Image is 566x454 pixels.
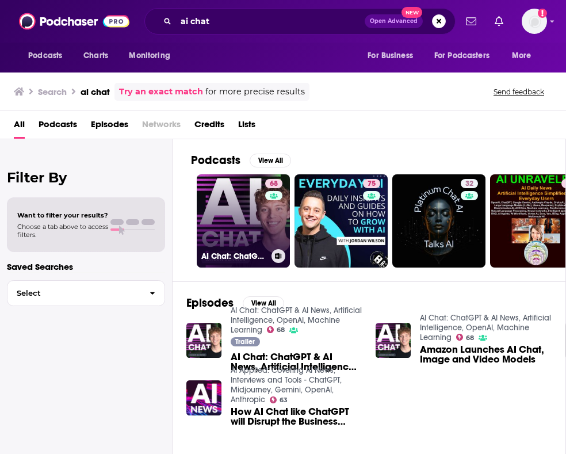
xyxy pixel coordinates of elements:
span: 75 [368,178,376,190]
a: Show notifications dropdown [490,12,508,31]
span: Monitoring [129,48,170,64]
span: Choose a tab above to access filters. [17,223,108,239]
img: Amazon Launches AI Chat, Image and Video Models [376,323,411,358]
a: 68 [267,326,285,333]
h2: Filter By [7,169,165,186]
a: 32 [392,174,485,268]
button: open menu [360,45,427,67]
img: How AI Chat like ChatGPT will Disrupt the Business World [186,380,221,415]
img: User Profile [522,9,547,34]
button: open menu [427,45,506,67]
span: 68 [270,178,278,190]
button: open menu [121,45,185,67]
span: Trailer [235,338,255,345]
a: Charts [76,45,115,67]
span: Logged in as Isabellaoidem [522,9,547,34]
span: For Business [368,48,413,64]
a: All [14,115,25,139]
img: Podchaser - Follow, Share and Rate Podcasts [19,10,129,32]
a: Podcasts [39,115,77,139]
h3: AI Chat: ChatGPT & AI News, Artificial Intelligence, OpenAI, Machine Learning [201,251,267,261]
a: PodcastsView All [191,153,291,167]
span: for more precise results [205,85,305,98]
h2: Episodes [186,296,234,310]
span: 68 [466,335,474,341]
span: 63 [280,398,288,403]
a: Episodes [91,115,128,139]
button: open menu [504,45,546,67]
a: AI Chat: ChatGPT & AI News, Artificial Intelligence, OpenAI, Machine Learning (Trailer) [231,352,362,372]
span: New [401,7,422,18]
a: 32 [461,179,478,188]
button: View All [250,154,291,167]
h2: Podcasts [191,153,240,167]
span: For Podcasters [434,48,489,64]
a: EpisodesView All [186,296,284,310]
a: 68 [265,179,282,188]
button: open menu [20,45,77,67]
a: 75 [363,179,380,188]
a: Amazon Launches AI Chat, Image and Video Models [420,345,551,364]
button: Send feedback [490,87,548,97]
a: Credits [194,115,224,139]
a: AI Chat: ChatGPT & AI News, Artificial Intelligence, OpenAI, Machine Learning [420,313,551,342]
button: Open AdvancedNew [365,14,423,28]
span: Select [7,289,140,297]
div: Search podcasts, credits, & more... [144,8,456,35]
a: Try an exact match [119,85,203,98]
a: AI Chat: ChatGPT & AI News, Artificial Intelligence, OpenAI, Machine Learning [231,306,362,335]
input: Search podcasts, credits, & more... [176,12,365,30]
a: Lists [238,115,255,139]
span: 32 [465,178,473,190]
a: 75 [295,174,388,268]
button: View All [243,296,284,310]
button: Show profile menu [522,9,547,34]
a: 63 [270,396,288,403]
img: AI Chat: ChatGPT & AI News, Artificial Intelligence, OpenAI, Machine Learning (Trailer) [186,323,221,358]
h3: ai chat [81,86,110,97]
p: Saved Searches [7,261,165,272]
span: 68 [277,327,285,333]
a: Show notifications dropdown [461,12,481,31]
span: Want to filter your results? [17,211,108,219]
a: How AI Chat like ChatGPT will Disrupt the Business World [231,407,362,426]
svg: Add a profile image [538,9,547,18]
span: Charts [83,48,108,64]
button: Select [7,280,165,306]
a: 68AI Chat: ChatGPT & AI News, Artificial Intelligence, OpenAI, Machine Learning [197,174,290,268]
span: More [512,48,531,64]
h3: Search [38,86,67,97]
span: Open Advanced [370,18,418,24]
a: 68 [456,334,475,341]
a: AI Applied: Covering AI News, Interviews and Tools - ChatGPT, Midjourney, Gemini, OpenAI, Anthropic [231,365,342,405]
span: Podcasts [28,48,62,64]
span: Networks [142,115,181,139]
